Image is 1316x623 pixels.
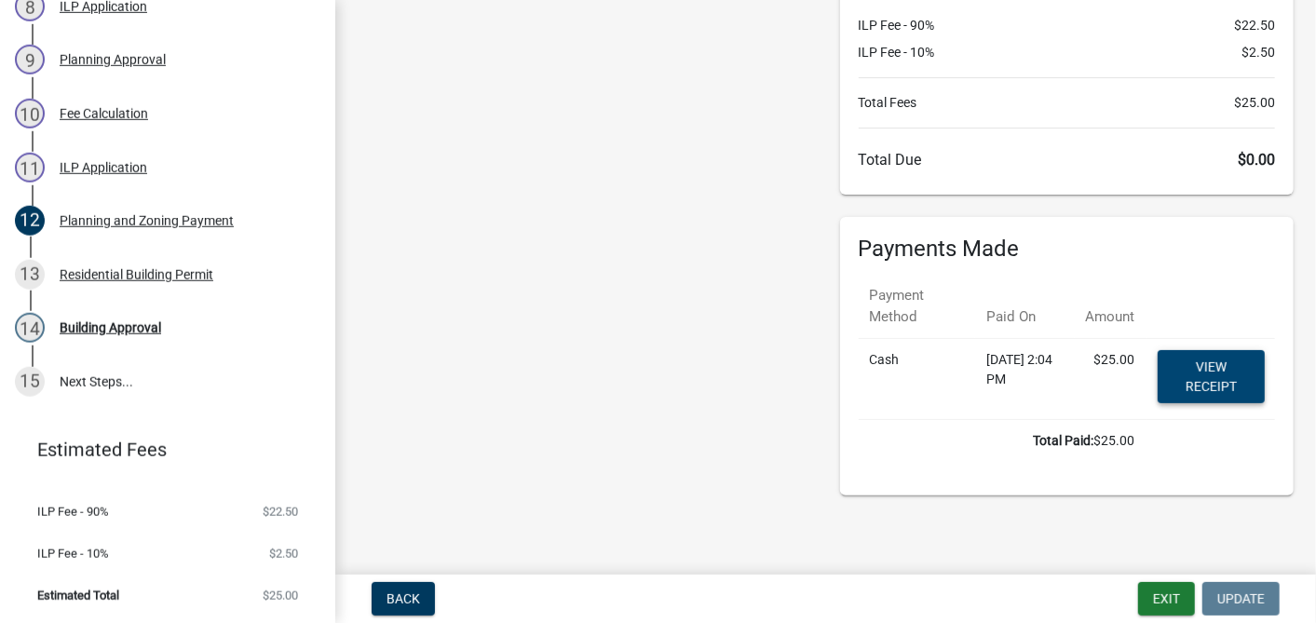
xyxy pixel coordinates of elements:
[37,548,109,560] span: ILP Fee - 10%
[37,589,119,602] span: Estimated Total
[60,107,148,120] div: Fee Calculation
[859,93,1276,113] li: Total Fees
[1075,339,1146,420] td: $25.00
[60,53,166,66] div: Planning Approval
[269,548,298,560] span: $2.50
[1075,274,1146,339] th: Amount
[37,506,109,518] span: ILP Fee - 90%
[15,153,45,183] div: 11
[859,420,1146,463] td: $25.00
[1241,43,1275,62] span: $2.50
[15,260,45,290] div: 13
[859,236,1276,263] h6: Payments Made
[60,321,161,334] div: Building Approval
[1138,582,1195,616] button: Exit
[387,591,420,606] span: Back
[1034,433,1094,448] b: Total Paid:
[15,367,45,397] div: 15
[263,506,298,518] span: $22.50
[1234,93,1275,113] span: $25.00
[859,16,1276,35] li: ILP Fee - 90%
[15,99,45,129] div: 10
[1234,16,1275,35] span: $22.50
[1158,350,1265,403] a: View receipt
[1238,151,1275,169] span: $0.00
[263,589,298,602] span: $25.00
[859,339,976,420] td: Cash
[60,214,234,227] div: Planning and Zoning Payment
[859,43,1276,62] li: ILP Fee - 10%
[975,339,1074,420] td: [DATE] 2:04 PM
[975,274,1074,339] th: Paid On
[372,582,435,616] button: Back
[15,45,45,74] div: 9
[15,431,305,468] a: Estimated Fees
[60,268,213,281] div: Residential Building Permit
[859,151,1276,169] h6: Total Due
[60,161,147,174] div: ILP Application
[1202,582,1280,616] button: Update
[15,313,45,343] div: 14
[1217,591,1265,606] span: Update
[15,206,45,236] div: 12
[859,274,976,339] th: Payment Method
